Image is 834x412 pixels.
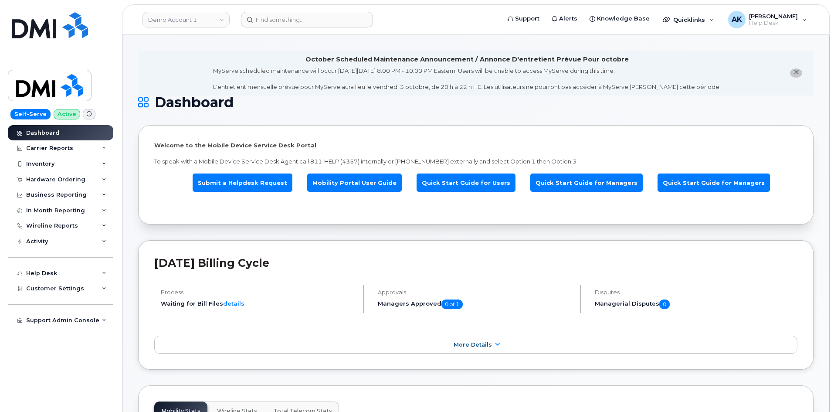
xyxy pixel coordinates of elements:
h2: [DATE] Billing Cycle [154,256,797,269]
h4: Process [161,289,356,296]
span: Dashboard [155,96,234,109]
h4: Disputes [595,289,797,296]
span: More Details [454,341,492,348]
a: Mobility Portal User Guide [307,174,402,192]
h5: Managerial Disputes [595,300,797,309]
span: 0 of 1 [441,300,463,309]
a: Quick Start Guide for Users [417,174,515,192]
span: 0 [659,300,670,309]
a: details [223,300,244,307]
div: October Scheduled Maintenance Announcement / Annonce D'entretient Prévue Pour octobre [305,55,629,64]
h5: Managers Approved [378,300,573,309]
button: close notification [790,68,802,78]
a: Quick Start Guide for Managers [658,174,770,192]
div: MyServe scheduled maintenance will occur [DATE][DATE] 8:00 PM - 10:00 PM Eastern. Users will be u... [213,67,721,91]
a: Quick Start Guide for Managers [530,174,643,192]
p: To speak with a Mobile Device Service Desk Agent call 811-HELP (4357) internally or [PHONE_NUMBER... [154,157,797,166]
li: Waiting for Bill Files [161,300,356,308]
h4: Approvals [378,289,573,296]
p: Welcome to the Mobile Device Service Desk Portal [154,141,797,150]
a: Submit a Helpdesk Request [193,174,292,192]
